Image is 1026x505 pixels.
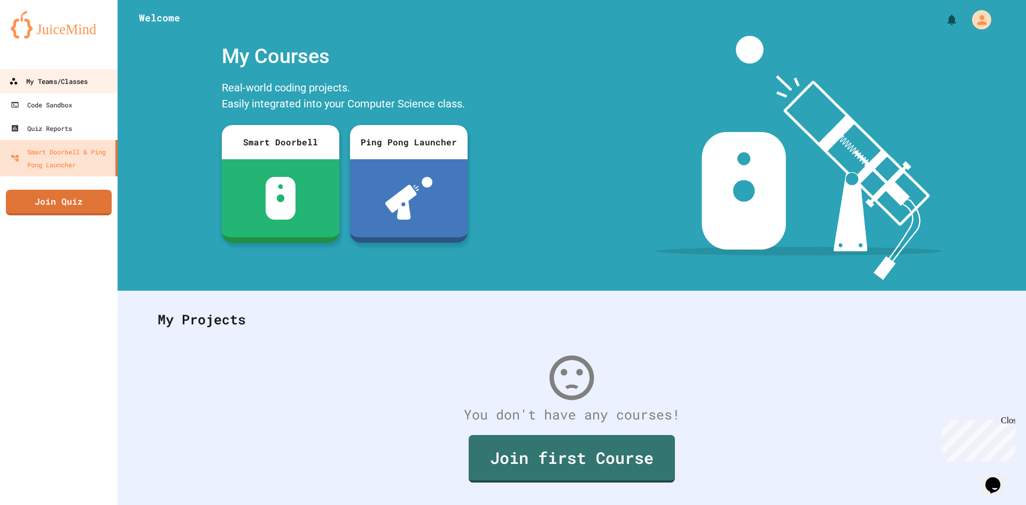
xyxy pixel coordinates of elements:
div: Real-world coding projects. Easily integrated into your Computer Science class. [216,77,473,117]
img: ppl-with-ball.png [385,177,433,220]
div: My Projects [147,299,997,340]
img: sdb-white.svg [266,177,296,220]
div: Ping Pong Launcher [350,125,468,159]
a: Join Quiz [6,190,112,215]
iframe: chat widget [937,416,1015,461]
iframe: chat widget [981,462,1015,494]
div: Chat with us now!Close [4,4,74,68]
div: My Notifications [926,11,961,29]
div: Code Sandbox [11,98,72,111]
a: Join first Course [469,435,675,483]
div: Smart Doorbell [222,125,339,159]
div: You don't have any courses! [147,405,997,425]
img: banner-image-my-projects.png [656,36,942,280]
div: My Teams/Classes [9,75,88,88]
img: logo-orange.svg [11,11,107,38]
div: Smart Doorbell & Ping Pong Launcher [11,145,111,171]
div: My Courses [216,36,473,77]
div: My Account [961,7,994,32]
div: Quiz Reports [11,122,72,135]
